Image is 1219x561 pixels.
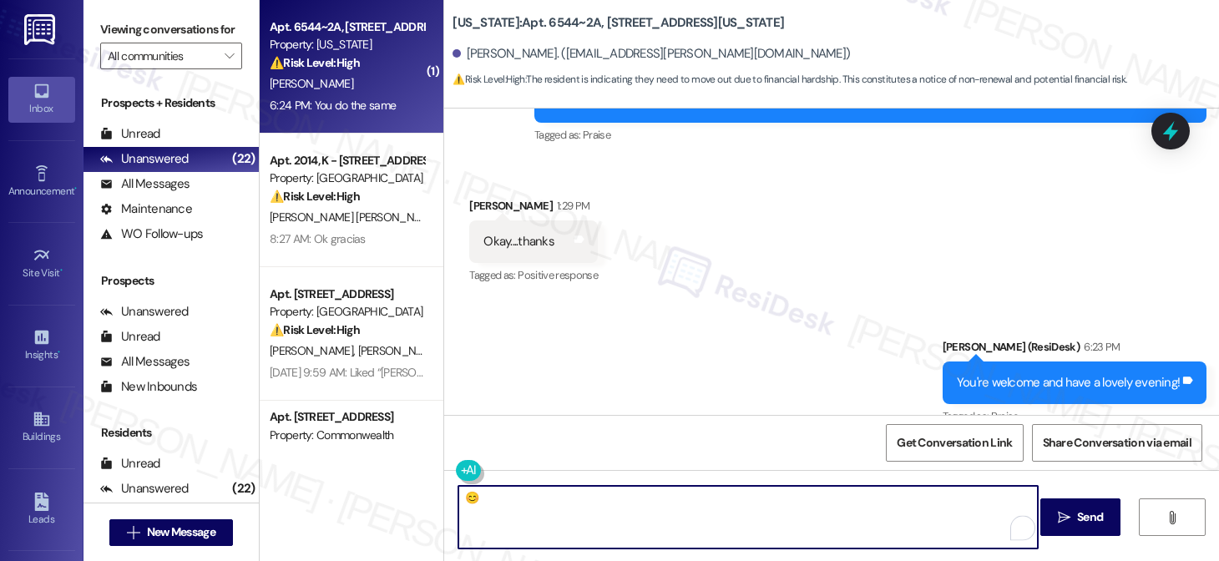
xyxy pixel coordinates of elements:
div: 6:23 PM [1080,338,1120,356]
i:  [225,49,234,63]
div: Property: [GEOGRAPHIC_DATA] [270,169,424,187]
div: Apt. [STREET_ADDRESS] [270,408,424,426]
div: 1:29 PM [553,197,589,215]
div: [PERSON_NAME] [469,197,598,220]
div: Property: [US_STATE] [270,36,424,53]
div: New Inbounds [100,378,197,396]
div: [PERSON_NAME]. ([EMAIL_ADDRESS][PERSON_NAME][DOMAIN_NAME]) [453,45,850,63]
a: Leads [8,488,75,533]
span: [PERSON_NAME] [PERSON_NAME] [270,210,439,225]
div: Unanswered [100,303,189,321]
div: Unread [100,455,160,473]
strong: ⚠️ Risk Level: High [270,55,360,70]
img: ResiDesk Logo [24,14,58,45]
div: All Messages [100,175,190,193]
div: Tagged as: [469,263,598,287]
span: Praise [583,128,610,142]
i:  [1058,511,1070,524]
span: • [74,183,77,195]
div: Unread [100,328,160,346]
span: • [58,346,60,358]
strong: ⚠️ Risk Level: High [270,189,360,204]
a: Site Visit • [8,241,75,286]
button: Share Conversation via email [1032,424,1202,462]
i:  [127,526,139,539]
span: : The resident is indicating they need to move out due to financial hardship. This constitutes a ... [453,71,1126,88]
div: (22) [228,476,259,502]
label: Viewing conversations for [100,17,242,43]
input: All communities [108,43,215,69]
span: [PERSON_NAME] [358,343,442,358]
button: Get Conversation Link [886,424,1023,462]
div: Okay....thanks [483,233,554,250]
span: Positive response [518,268,598,282]
strong: ⚠️ Risk Level: High [270,322,360,337]
div: Residents [83,424,259,442]
span: [PERSON_NAME] [270,76,353,91]
i:  [1166,511,1178,524]
div: Unanswered [100,480,189,498]
div: Tagged as: [943,404,1206,428]
b: [US_STATE]: Apt. 6544~2A, [STREET_ADDRESS][US_STATE] [453,14,784,32]
div: Prospects [83,272,259,290]
div: (22) [228,146,259,172]
div: Unanswered [100,150,189,168]
a: Buildings [8,405,75,450]
div: Tagged as: [534,123,1206,147]
div: WO Follow-ups [100,225,203,243]
span: Send [1077,508,1103,526]
div: You're welcome and have a lovely evening! [957,374,1180,392]
span: New Message [147,523,215,541]
span: Get Conversation Link [897,434,1012,452]
div: Unread [100,125,160,143]
div: Maintenance [100,200,192,218]
div: Prospects + Residents [83,94,259,112]
button: Send [1040,498,1121,536]
div: 8:27 AM: Ok gracias [270,231,366,246]
div: Apt. [STREET_ADDRESS] [270,286,424,303]
div: Property: [GEOGRAPHIC_DATA] [270,303,424,321]
button: New Message [109,519,233,546]
span: Share Conversation via email [1043,434,1191,452]
div: Apt. 6544~2A, [STREET_ADDRESS][US_STATE] [270,18,424,36]
span: Praise [991,409,1019,423]
div: All Messages [100,353,190,371]
div: Apt. 2014, K - [STREET_ADDRESS] [270,152,424,169]
strong: ⚠️ Risk Level: High [453,73,524,86]
div: 6:24 PM: You do the same [270,98,396,113]
span: • [60,265,63,276]
div: [PERSON_NAME] (ResiDesk) [943,338,1206,361]
div: Property: Commonwealth [270,427,424,444]
span: [PERSON_NAME] [270,343,358,358]
textarea: To enrich screen reader interactions, please activate Accessibility in Grammarly extension settings [458,486,1038,548]
a: Inbox [8,77,75,122]
a: Insights • [8,323,75,368]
